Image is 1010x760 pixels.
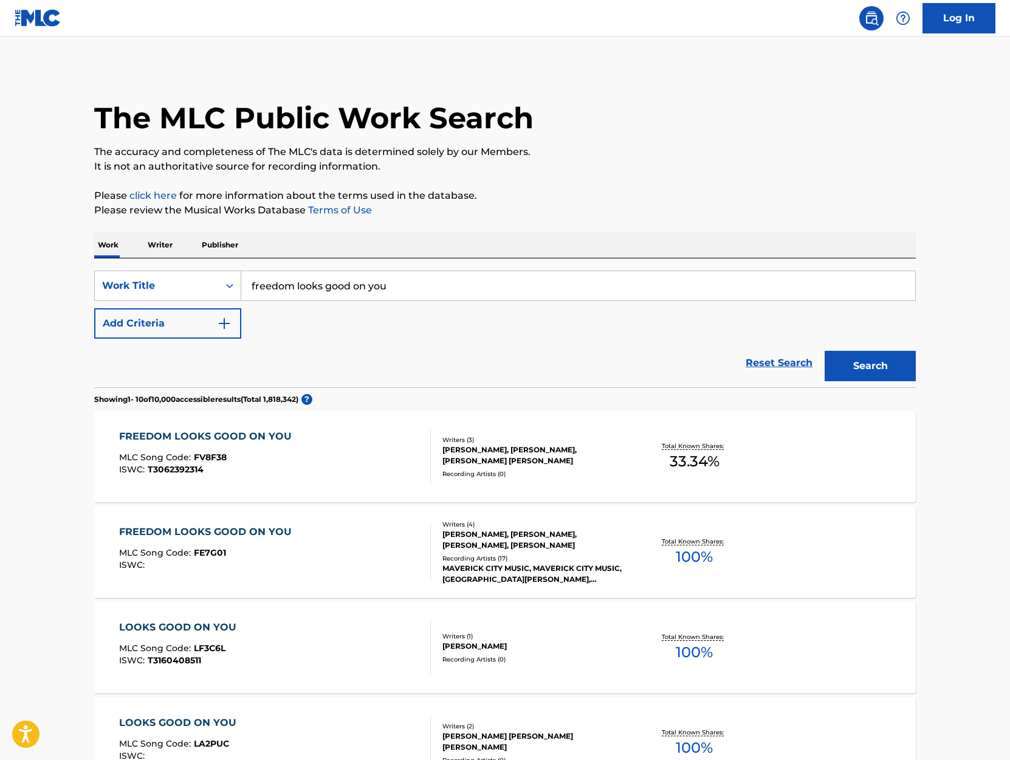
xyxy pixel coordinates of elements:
[94,506,916,598] a: FREEDOM LOOKS GOOD ON YOUMLC Song Code:FE7G01ISWC:Writers (4)[PERSON_NAME], [PERSON_NAME], [PERSO...
[94,271,916,387] form: Search Form
[194,547,226,558] span: FE7G01
[94,145,916,159] p: The accuracy and completeness of The MLC's data is determined solely by our Members.
[670,451,720,472] span: 33.34 %
[896,11,910,26] img: help
[442,435,626,444] div: Writers ( 3 )
[864,11,879,26] img: search
[825,351,916,381] button: Search
[301,394,312,405] span: ?
[217,316,232,331] img: 9d2ae6d4665cec9f34b9.svg
[198,232,242,258] p: Publisher
[94,232,122,258] p: Work
[119,620,242,635] div: LOOKS GOOD ON YOU
[119,716,242,730] div: LOOKS GOOD ON YOU
[94,411,916,502] a: FREEDOM LOOKS GOOD ON YOUMLC Song Code:FV8F38ISWC:T3062392314Writers (3)[PERSON_NAME], [PERSON_NA...
[119,738,194,749] span: MLC Song Code :
[442,563,626,585] div: MAVERICK CITY MUSIC, MAVERICK CITY MUSIC,[GEOGRAPHIC_DATA][PERSON_NAME],[PERSON_NAME] [PERSON_NAM...
[442,469,626,478] div: Recording Artists ( 0 )
[442,731,626,753] div: [PERSON_NAME] [PERSON_NAME] [PERSON_NAME]
[119,464,148,475] span: ISWC :
[662,537,727,546] p: Total Known Shares:
[119,547,194,558] span: MLC Song Code :
[442,529,626,551] div: [PERSON_NAME], [PERSON_NAME], [PERSON_NAME], [PERSON_NAME]
[442,444,626,466] div: [PERSON_NAME], [PERSON_NAME], [PERSON_NAME] [PERSON_NAME]
[94,394,298,405] p: Showing 1 - 10 of 10,000 accessible results (Total 1,818,342 )
[148,464,204,475] span: T3062392314
[119,559,148,570] span: ISWC :
[662,441,727,451] p: Total Known Shares:
[306,204,372,216] a: Terms of Use
[662,728,727,737] p: Total Known Shares:
[15,9,61,27] img: MLC Logo
[129,190,177,201] a: click here
[922,3,995,33] a: Log In
[94,188,916,203] p: Please for more information about the terms used in the database.
[94,308,241,339] button: Add Criteria
[119,429,298,444] div: FREEDOM LOOKS GOOD ON YOU
[119,643,194,654] span: MLC Song Code :
[194,452,227,463] span: FV8F38
[676,641,713,663] span: 100 %
[676,737,713,759] span: 100 %
[442,655,626,664] div: Recording Artists ( 0 )
[859,6,884,30] a: Public Search
[144,232,176,258] p: Writer
[119,452,194,463] span: MLC Song Code :
[442,641,626,652] div: [PERSON_NAME]
[194,643,225,654] span: LF3C6L
[442,722,626,731] div: Writers ( 2 )
[740,350,819,376] a: Reset Search
[94,100,534,136] h1: The MLC Public Work Search
[94,203,916,218] p: Please review the Musical Works Database
[148,655,201,666] span: T3160408511
[102,278,211,293] div: Work Title
[94,159,916,174] p: It is not an authoritative source for recording information.
[94,602,916,693] a: LOOKS GOOD ON YOUMLC Song Code:LF3C6LISWC:T3160408511Writers (1)[PERSON_NAME]Recording Artists (0...
[194,738,229,749] span: LA2PUC
[442,520,626,529] div: Writers ( 4 )
[119,655,148,666] span: ISWC :
[676,546,713,568] span: 100 %
[442,554,626,563] div: Recording Artists ( 17 )
[119,525,298,539] div: FREEDOM LOOKS GOOD ON YOU
[891,6,915,30] div: Help
[662,632,727,641] p: Total Known Shares:
[442,632,626,641] div: Writers ( 1 )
